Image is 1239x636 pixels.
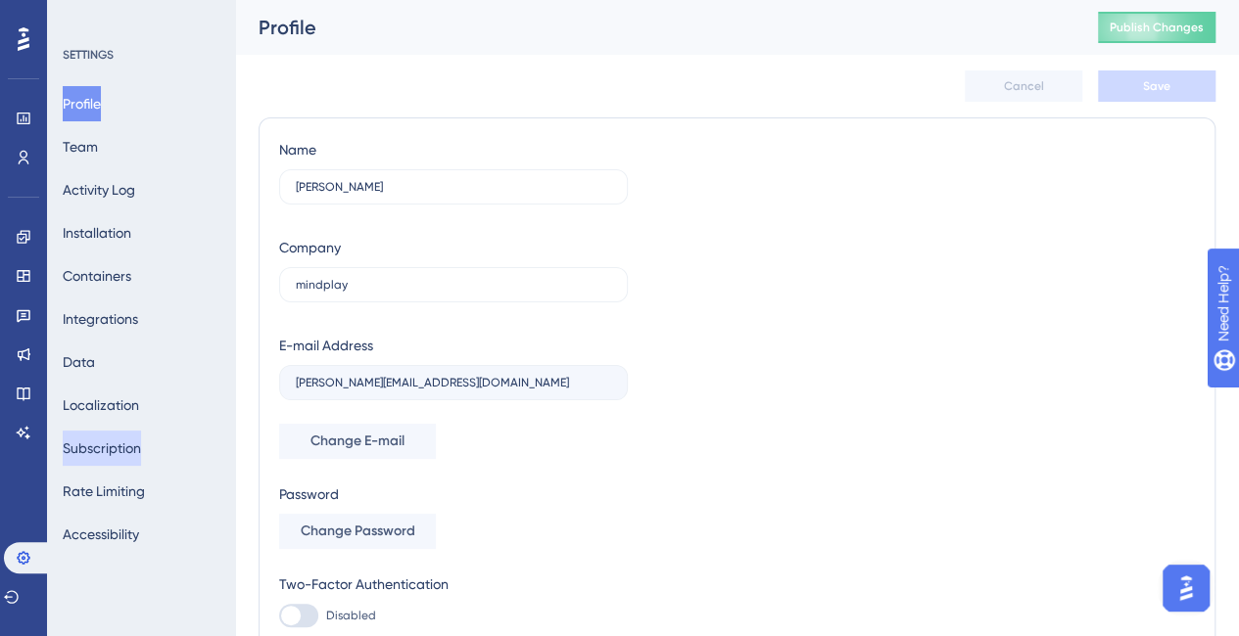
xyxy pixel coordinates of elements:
[63,301,138,337] button: Integrations
[326,608,376,623] span: Disabled
[259,14,1049,41] div: Profile
[1157,559,1215,617] iframe: UserGuiding AI Assistant Launcher
[63,474,145,509] button: Rate Limiting
[1143,78,1170,94] span: Save
[46,5,122,28] span: Need Help?
[279,138,316,161] div: Name
[63,387,139,423] button: Localization
[63,344,95,380] button: Data
[63,517,139,552] button: Accessibility
[63,86,101,121] button: Profile
[1098,70,1215,102] button: Save
[296,180,611,194] input: Name Surname
[63,129,98,164] button: Team
[279,334,373,357] div: E-mail Address
[279,424,436,459] button: Change E-mail
[279,514,436,549] button: Change Password
[1004,78,1044,94] span: Cancel
[279,482,628,506] div: Password
[1110,20,1204,35] span: Publish Changes
[1098,12,1215,43] button: Publish Changes
[310,430,405,453] span: Change E-mail
[296,278,611,292] input: Company Name
[965,70,1082,102] button: Cancel
[296,376,611,389] input: E-mail Address
[63,172,135,207] button: Activity Log
[279,572,628,596] div: Two-Factor Authentication
[279,236,341,259] div: Company
[63,258,131,294] button: Containers
[301,520,415,543] span: Change Password
[63,431,141,466] button: Subscription
[63,47,221,63] div: SETTINGS
[63,215,131,250] button: Installation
